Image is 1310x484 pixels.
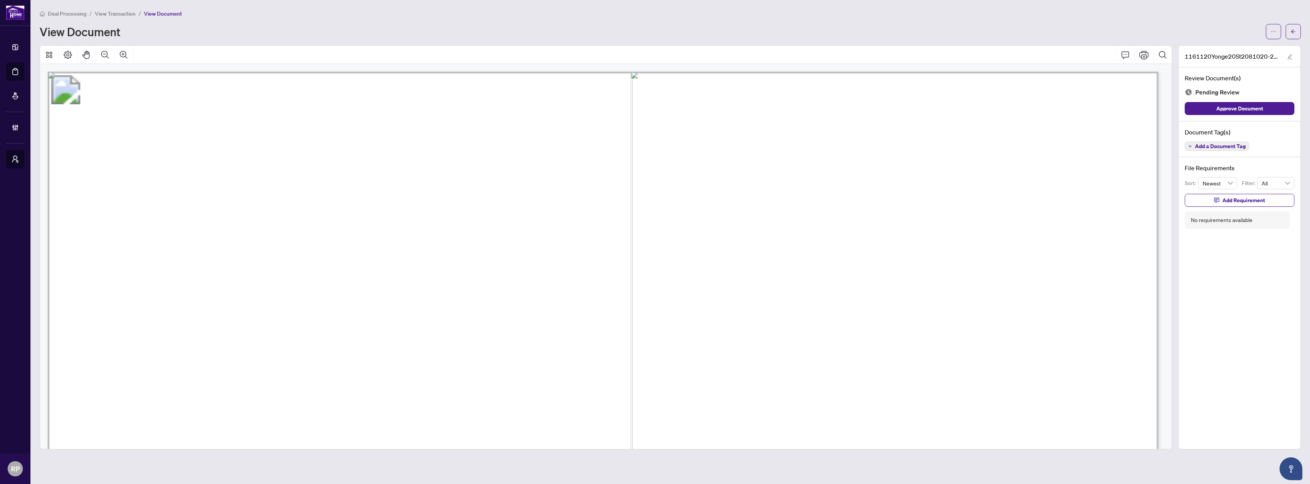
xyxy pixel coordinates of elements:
button: Add Requirement [1185,194,1294,207]
p: Filter: [1242,179,1257,187]
h4: Document Tag(s) [1185,128,1294,137]
li: / [89,9,92,18]
span: arrow-left [1291,29,1296,34]
span: plus [1188,144,1192,148]
li: / [139,9,141,18]
span: Add a Document Tag [1195,144,1246,149]
button: Open asap [1280,457,1302,480]
span: Deal Processing [48,10,86,17]
button: Approve Document [1185,102,1294,115]
h4: File Requirements [1185,163,1294,173]
span: user-switch [11,155,19,163]
span: RP [11,463,20,474]
span: edit [1287,54,1292,59]
p: Sort: [1185,179,1198,187]
span: Add Requirement [1222,194,1265,206]
h4: Review Document(s) [1185,73,1294,83]
span: home [40,11,45,16]
span: View Document [144,10,182,17]
span: Newest [1203,177,1233,189]
span: 1161120Yonge20St2081020-201161120Yonge20St2081020-20accepted20offer201161120yonge20st20810.pdf [1185,52,1280,61]
div: No requirements available [1191,216,1252,224]
img: logo [6,6,24,20]
img: Document Status [1185,88,1192,96]
span: All [1262,177,1290,189]
span: View Transaction [95,10,136,17]
span: Approve Document [1216,102,1263,115]
h1: View Document [40,26,120,38]
button: Add a Document Tag [1185,142,1249,151]
span: ellipsis [1271,29,1276,34]
span: Pending Review [1195,87,1240,97]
